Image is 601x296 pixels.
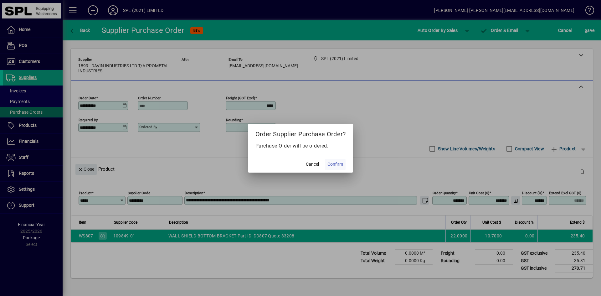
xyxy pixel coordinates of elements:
[302,159,322,170] button: Cancel
[327,161,343,168] span: Confirm
[306,161,319,168] span: Cancel
[248,124,353,142] h2: Order Supplier Purchase Order?
[255,142,346,150] p: Purchase Order will be ordered.
[325,159,346,170] button: Confirm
